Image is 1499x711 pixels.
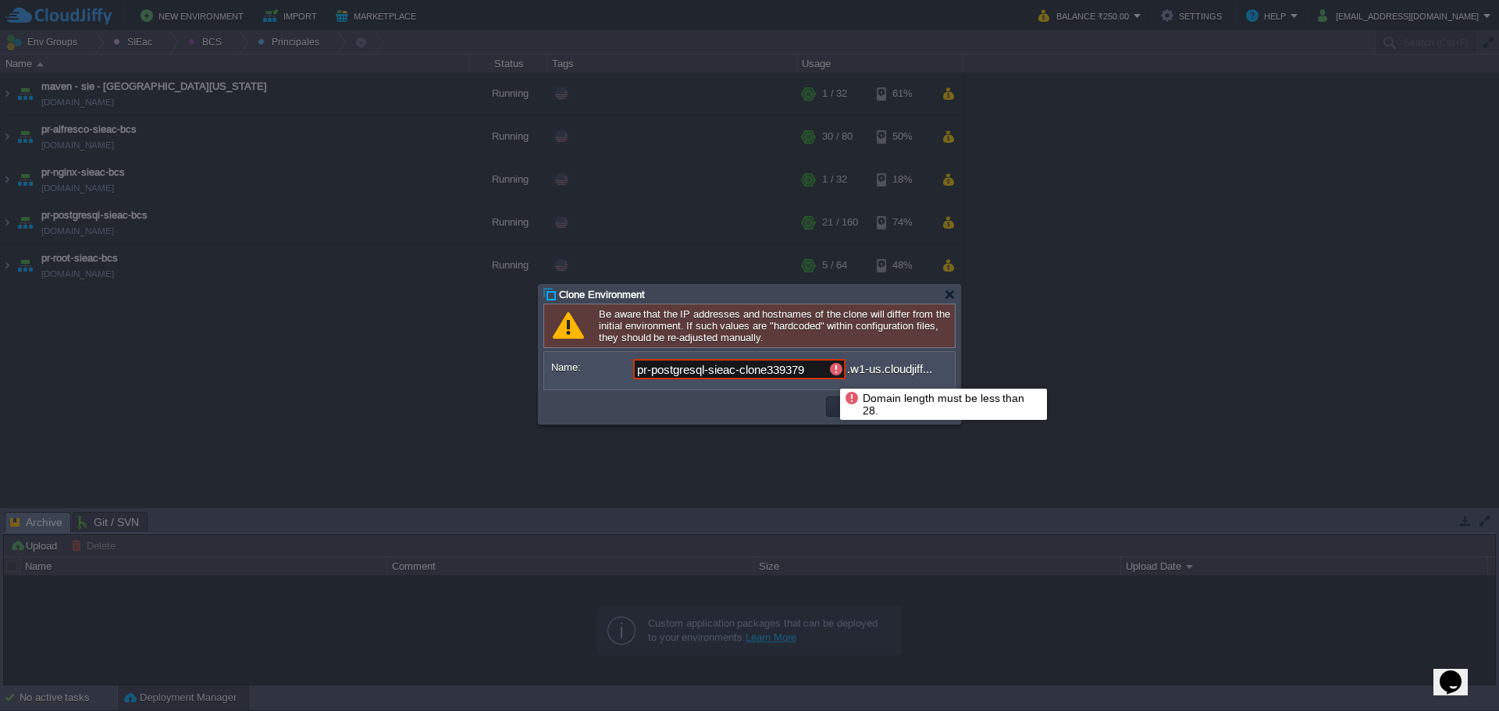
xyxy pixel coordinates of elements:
[1433,649,1483,695] iframe: chat widget
[551,359,632,375] label: Name:
[844,390,1043,418] div: Domain length must be less than 28.
[847,359,932,379] div: .w1-us.cloudjiffy.net
[559,289,645,300] span: Clone Environment
[543,304,956,348] div: Be aware that the IP addresses and hostnames of the clone will differ from the initial environmen...
[835,400,876,414] button: Cancel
